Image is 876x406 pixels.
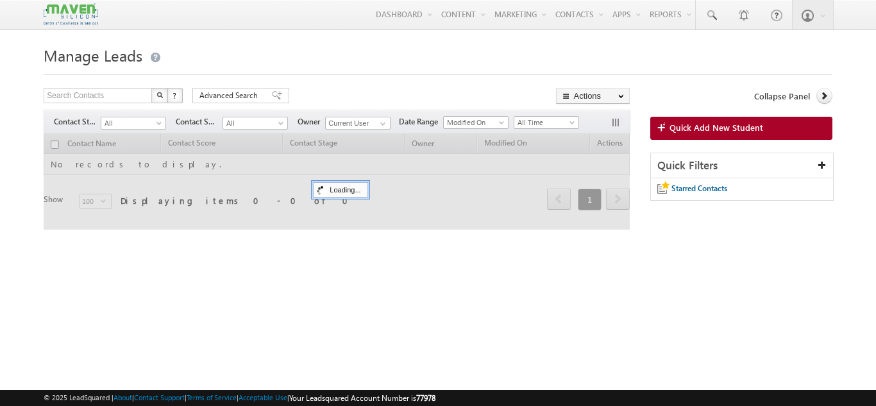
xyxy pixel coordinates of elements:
[514,116,579,129] a: All Time
[556,88,630,104] button: Actions
[443,116,509,129] a: Modified On
[167,88,183,103] button: ?
[223,117,288,130] a: All
[44,45,142,65] span: Manage Leads
[754,90,810,102] span: Collapse Panel
[671,183,727,193] span: Starred Contacts
[101,117,166,130] a: All
[514,117,575,128] span: All Time
[134,393,185,402] a: Contact Support
[298,116,325,128] span: Owner
[176,116,223,128] span: Contact Source
[325,117,391,130] input: Type to Search
[223,117,284,129] span: All
[114,393,132,402] a: About
[444,117,505,128] span: Modified On
[173,90,178,101] span: ?
[416,393,435,403] span: 77978
[44,392,435,404] span: © 2025 LeadSquared | | | | |
[651,153,833,178] div: Quick Filters
[373,117,389,130] a: Show All Items
[399,116,443,128] span: Date Range
[289,393,435,403] span: Your Leadsquared Account Number is
[54,116,101,128] span: Contact Stage
[313,182,367,198] div: Loading...
[101,117,162,129] span: All
[239,393,287,402] a: Acceptable Use
[199,90,262,101] span: Advanced Search
[187,393,237,402] a: Terms of Service
[44,3,97,26] img: Custom Logo
[156,92,163,98] img: Search
[670,122,763,133] span: Quick Add New Student
[650,117,832,140] a: Quick Add New Student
